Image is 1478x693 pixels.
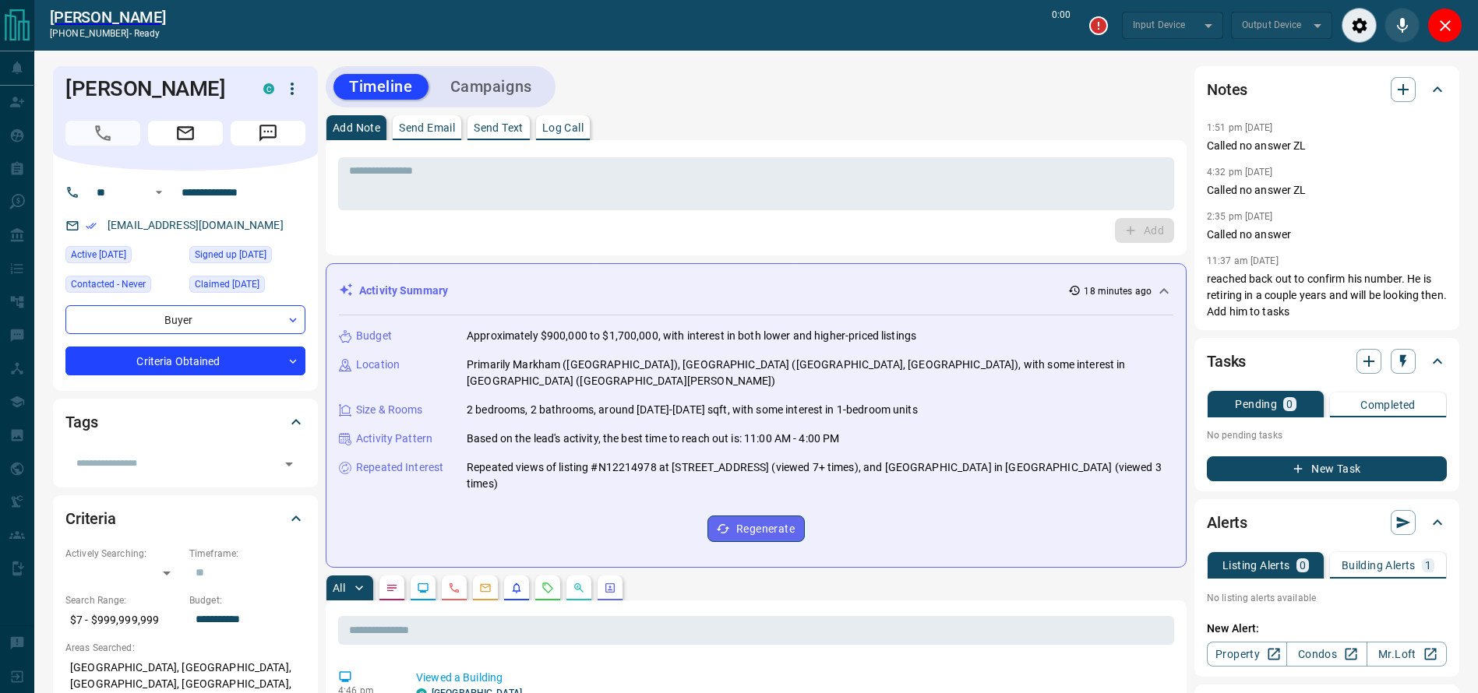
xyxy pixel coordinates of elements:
span: Message [231,121,305,146]
p: reached back out to confirm his number. He is retiring in a couple years and will be looking then... [1207,271,1447,320]
p: 1:51 pm [DATE] [1207,122,1273,133]
div: Activity Summary18 minutes ago [339,276,1173,305]
p: Budget: [189,593,305,607]
svg: Opportunities [573,582,585,594]
p: Repeated views of listing #N12214978 at [STREET_ADDRESS] (viewed 7+ times), and [GEOGRAPHIC_DATA]... [467,459,1173,492]
h2: Criteria [65,506,116,531]
div: Mute [1385,8,1420,43]
p: Location [356,357,400,373]
p: Completed [1360,399,1416,410]
button: New Task [1207,456,1447,481]
button: Open [150,183,168,202]
span: Signed up [DATE] [195,247,266,262]
p: $7 - $999,999,999 [65,607,182,633]
a: Mr.Loft [1367,642,1447,667]
p: All [333,582,345,593]
div: Mon Sep 08 2025 [65,246,182,268]
div: Thu Sep 16 2021 [189,276,305,297]
a: [EMAIL_ADDRESS][DOMAIN_NAME] [108,219,284,231]
p: Repeated Interest [356,459,443,476]
span: Email [148,121,223,146]
p: Activity Summary [359,283,448,299]
p: New Alert: [1207,621,1447,637]
button: Regenerate [707,515,805,542]
p: Activity Pattern [356,431,432,447]
p: Listing Alerts [1222,560,1290,571]
p: [PHONE_NUMBER] - [50,26,166,40]
p: No listing alerts available [1207,591,1447,605]
span: Active [DATE] [71,247,126,262]
p: 1 [1425,560,1431,571]
h2: Notes [1207,77,1247,102]
p: 2 bedrooms, 2 bathrooms, around [DATE]-[DATE] sqft, with some interest in 1-bedroom units [467,402,918,418]
h2: Tasks [1207,349,1246,374]
p: Called no answer ZL [1207,182,1447,199]
p: Timeframe: [189,547,305,561]
div: Audio Settings [1342,8,1377,43]
div: Tags [65,403,305,441]
p: 0 [1300,560,1306,571]
h2: Alerts [1207,510,1247,535]
p: Log Call [542,122,584,133]
a: Property [1207,642,1287,667]
div: Criteria Obtained [65,346,305,375]
p: Send Email [399,122,455,133]
span: Claimed [DATE] [195,276,259,292]
button: Campaigns [435,74,548,100]
svg: Requests [541,582,554,594]
h2: Tags [65,410,97,434]
p: Add Note [333,122,380,133]
svg: Notes [386,582,398,594]
div: Alerts [1207,504,1447,541]
p: No pending tasks [1207,424,1447,447]
p: Actively Searching: [65,547,182,561]
p: 18 minutes ago [1084,284,1152,298]
span: Call [65,121,140,146]
div: Criteria [65,500,305,537]
p: Approximately $900,000 to $1,700,000, with interest in both lower and higher-priced listings [467,328,916,344]
div: Tasks [1207,343,1447,380]
p: 4:32 pm [DATE] [1207,167,1273,178]
div: Buyer [65,305,305,334]
svg: Lead Browsing Activity [417,582,429,594]
p: Areas Searched: [65,641,305,655]
button: Timeline [333,74,429,100]
p: Viewed a Building [416,670,1168,686]
h1: [PERSON_NAME] [65,76,240,101]
p: Building Alerts [1342,560,1416,571]
p: Size & Rooms [356,402,423,418]
p: Called no answer [1207,227,1447,243]
p: 11:37 am [DATE] [1207,255,1279,266]
p: 0 [1286,399,1293,410]
div: Notes [1207,71,1447,108]
p: Send Text [474,122,524,133]
p: 2:35 pm [DATE] [1207,211,1273,222]
svg: Emails [479,582,492,594]
p: Pending [1235,399,1277,410]
div: Mon Apr 17 2017 [189,246,305,268]
svg: Listing Alerts [510,582,523,594]
svg: Email Verified [86,220,97,231]
svg: Calls [448,582,460,594]
span: ready [134,28,160,39]
p: Based on the lead's activity, the best time to reach out is: 11:00 AM - 4:00 PM [467,431,839,447]
a: [PERSON_NAME] [50,8,166,26]
p: Budget [356,328,392,344]
button: Open [278,453,300,475]
p: Primarily Markham ([GEOGRAPHIC_DATA]), [GEOGRAPHIC_DATA] ([GEOGRAPHIC_DATA], [GEOGRAPHIC_DATA]), ... [467,357,1173,389]
a: Condos [1286,642,1367,667]
p: Search Range: [65,593,182,607]
div: Close [1427,8,1462,43]
p: Called no answer ZL [1207,138,1447,154]
span: Contacted - Never [71,276,146,292]
div: condos.ca [263,83,274,94]
svg: Agent Actions [604,582,616,594]
p: 0:00 [1052,8,1071,43]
